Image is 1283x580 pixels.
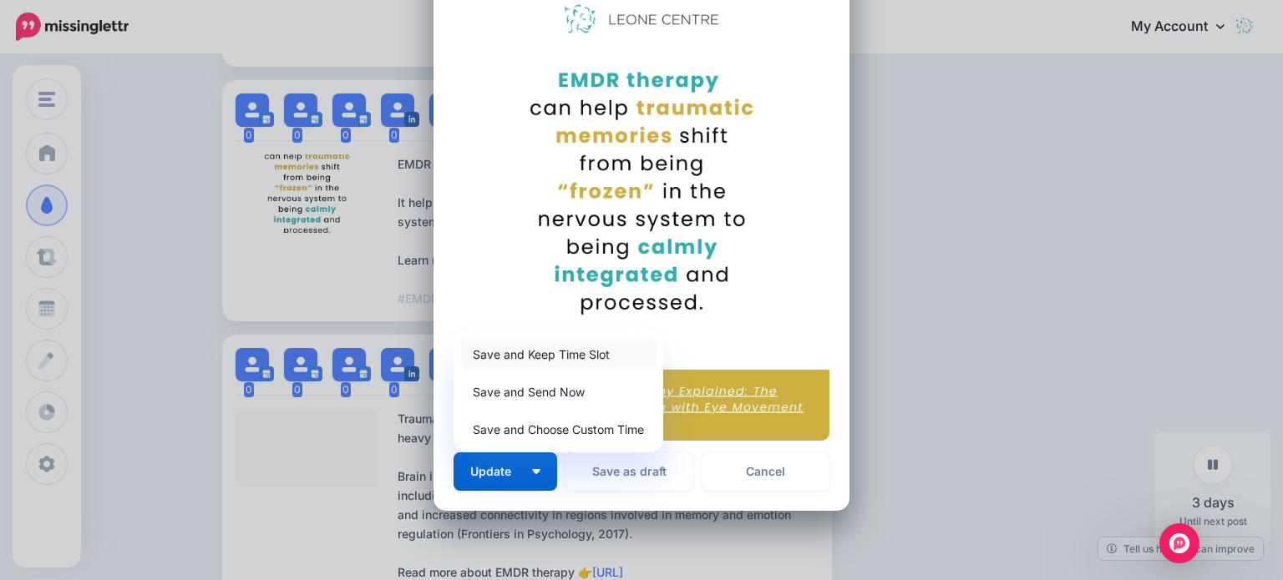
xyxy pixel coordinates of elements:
button: Save as draft [565,452,693,491]
a: Save and Choose Custom Time [460,413,657,446]
a: Cancel [702,452,829,491]
span: Update [470,466,524,477]
a: Save and Keep Time Slot [460,338,657,371]
div: Open Intercom Messenger [1159,523,1199,563]
img: arrow-down-white.png [532,469,540,474]
button: Update [454,452,557,491]
a: Save and Send Now [460,376,657,408]
div: Update [454,331,663,452]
